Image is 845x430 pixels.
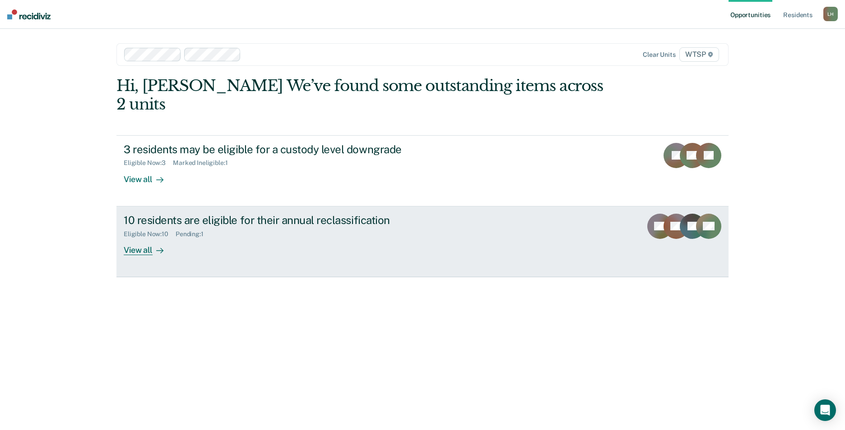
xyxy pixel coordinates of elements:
div: Pending : 1 [176,230,211,238]
div: Eligible Now : 10 [124,230,176,238]
img: Recidiviz [7,9,51,19]
button: LH [823,7,838,21]
div: 3 residents may be eligible for a custody level downgrade [124,143,441,156]
div: Hi, [PERSON_NAME] We’ve found some outstanding items across 2 units [116,77,606,114]
a: 10 residents are eligible for their annual reclassificationEligible Now:10Pending:1View all [116,206,729,277]
div: L H [823,7,838,21]
div: Eligible Now : 3 [124,159,173,167]
div: Open Intercom Messenger [814,399,836,421]
div: 10 residents are eligible for their annual reclassification [124,214,441,227]
div: Clear units [643,51,676,59]
div: View all [124,238,174,255]
div: View all [124,167,174,184]
div: Marked Ineligible : 1 [173,159,235,167]
a: 3 residents may be eligible for a custody level downgradeEligible Now:3Marked Ineligible:1View all [116,135,729,206]
span: WTSP [679,47,719,62]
